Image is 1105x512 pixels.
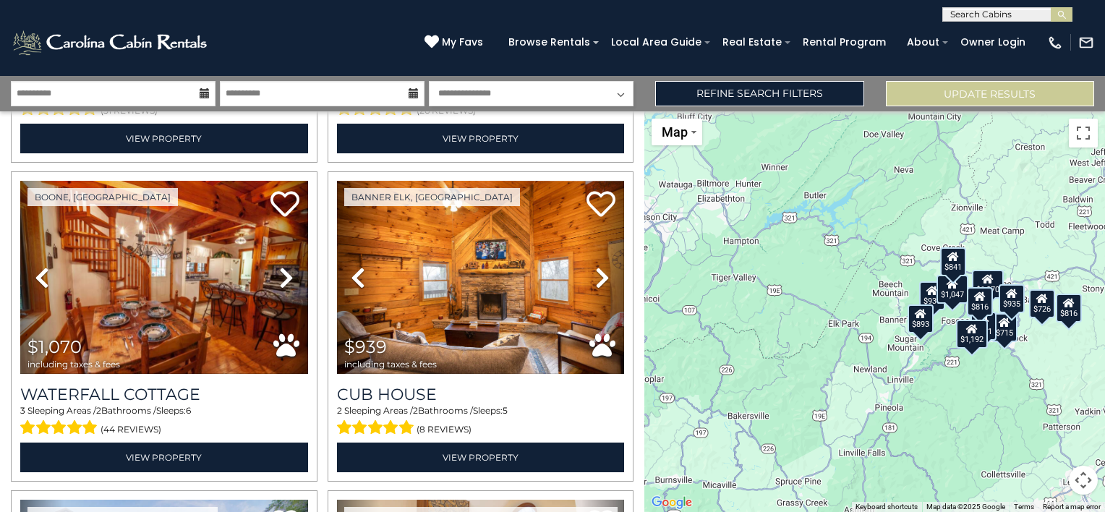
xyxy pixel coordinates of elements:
a: Banner Elk, [GEOGRAPHIC_DATA] [344,188,520,206]
a: View Property [20,443,308,472]
a: Report a map error [1043,503,1101,511]
div: $816 [967,287,993,316]
a: About [900,31,947,54]
div: $841 [939,247,965,276]
div: $715 [991,313,1017,342]
img: thumbnail_163266579.jpeg [20,181,308,373]
span: $1,070 [27,336,82,357]
span: including taxes & fees [344,359,437,369]
div: $1,047 [937,275,968,304]
div: $931 [970,312,997,341]
a: Owner Login [953,31,1033,54]
a: Waterfall Cottage [20,385,308,404]
span: 2 [337,405,342,416]
a: View Property [337,443,625,472]
a: Boone, [GEOGRAPHIC_DATA] [27,188,178,206]
span: (44 reviews) [101,420,161,439]
a: Browse Rentals [501,31,597,54]
a: Open this area in Google Maps (opens a new window) [648,493,696,512]
img: thumbnail_163279496.jpeg [337,181,625,373]
span: 2 [96,405,101,416]
div: $726 [1028,289,1054,318]
div: $939 [919,281,945,310]
a: Terms (opens in new tab) [1014,503,1034,511]
a: Rental Program [795,31,893,54]
span: 3 [20,405,25,416]
div: $1,070 [972,270,1004,299]
a: Cub House [337,385,625,404]
span: including taxes & fees [27,359,120,369]
span: (8 reviews) [417,420,472,439]
button: Keyboard shortcuts [856,502,918,512]
a: View Property [20,124,308,153]
img: White-1-2.png [11,28,211,57]
img: phone-regular-white.png [1047,35,1063,51]
a: Real Estate [715,31,789,54]
div: $893 [908,304,934,333]
img: Google [648,493,696,512]
div: $1,192 [956,320,988,349]
span: 6 [186,405,191,416]
span: Map data ©2025 Google [926,503,1005,511]
div: $816 [1055,294,1081,323]
span: 2 [413,405,418,416]
button: Change map style [652,119,702,145]
a: Add to favorites [586,189,615,221]
a: Add to favorites [270,189,299,221]
img: mail-regular-white.png [1078,35,1094,51]
button: Toggle fullscreen view [1069,119,1098,148]
div: Sleeping Areas / Bathrooms / Sleeps: [20,404,308,439]
span: 5 [503,405,508,416]
button: Map camera controls [1069,466,1098,495]
a: My Favs [424,35,487,51]
span: $939 [344,336,387,357]
button: Update Results [886,81,1094,106]
div: Sleeping Areas / Bathrooms / Sleeps: [337,404,625,439]
span: My Favs [442,35,483,50]
a: View Property [337,124,625,153]
div: $935 [999,284,1025,313]
span: Map [662,124,688,140]
a: Local Area Guide [604,31,709,54]
a: Refine Search Filters [655,81,863,106]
